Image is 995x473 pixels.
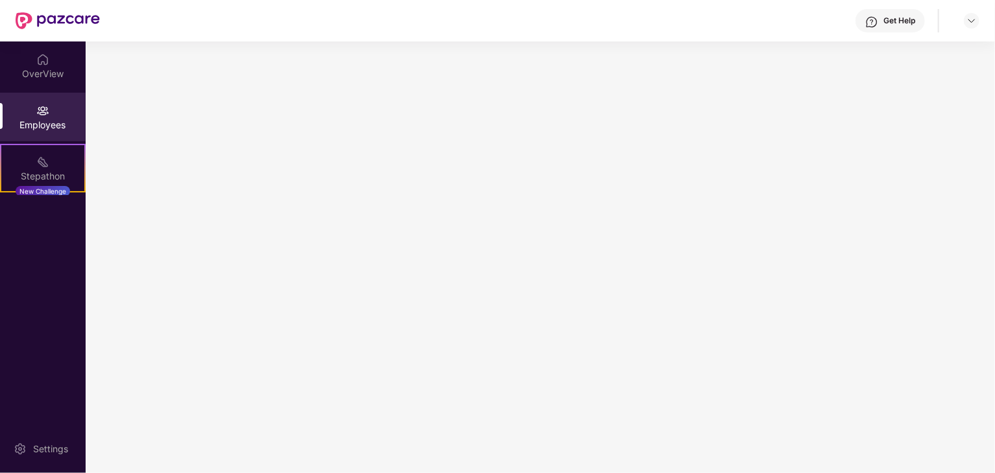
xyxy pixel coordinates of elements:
[966,16,977,26] img: svg+xml;base64,PHN2ZyBpZD0iRHJvcGRvd24tMzJ4MzIiIHhtbG5zPSJodHRwOi8vd3d3LnczLm9yZy8yMDAwL3N2ZyIgd2...
[29,443,72,456] div: Settings
[16,186,70,196] div: New Challenge
[36,156,49,168] img: svg+xml;base64,PHN2ZyB4bWxucz0iaHR0cDovL3d3dy53My5vcmcvMjAwMC9zdmciIHdpZHRoPSIyMSIgaGVpZ2h0PSIyMC...
[16,12,100,29] img: New Pazcare Logo
[14,443,27,456] img: svg+xml;base64,PHN2ZyBpZD0iU2V0dGluZy0yMHgyMCIgeG1sbnM9Imh0dHA6Ly93d3cudzMub3JnLzIwMDAvc3ZnIiB3aW...
[883,16,915,26] div: Get Help
[1,170,84,183] div: Stepathon
[865,16,878,29] img: svg+xml;base64,PHN2ZyBpZD0iSGVscC0zMngzMiIgeG1sbnM9Imh0dHA6Ly93d3cudzMub3JnLzIwMDAvc3ZnIiB3aWR0aD...
[36,53,49,66] img: svg+xml;base64,PHN2ZyBpZD0iSG9tZSIgeG1sbnM9Imh0dHA6Ly93d3cudzMub3JnLzIwMDAvc3ZnIiB3aWR0aD0iMjAiIG...
[36,104,49,117] img: svg+xml;base64,PHN2ZyBpZD0iRW1wbG95ZWVzIiB4bWxucz0iaHR0cDovL3d3dy53My5vcmcvMjAwMC9zdmciIHdpZHRoPS...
